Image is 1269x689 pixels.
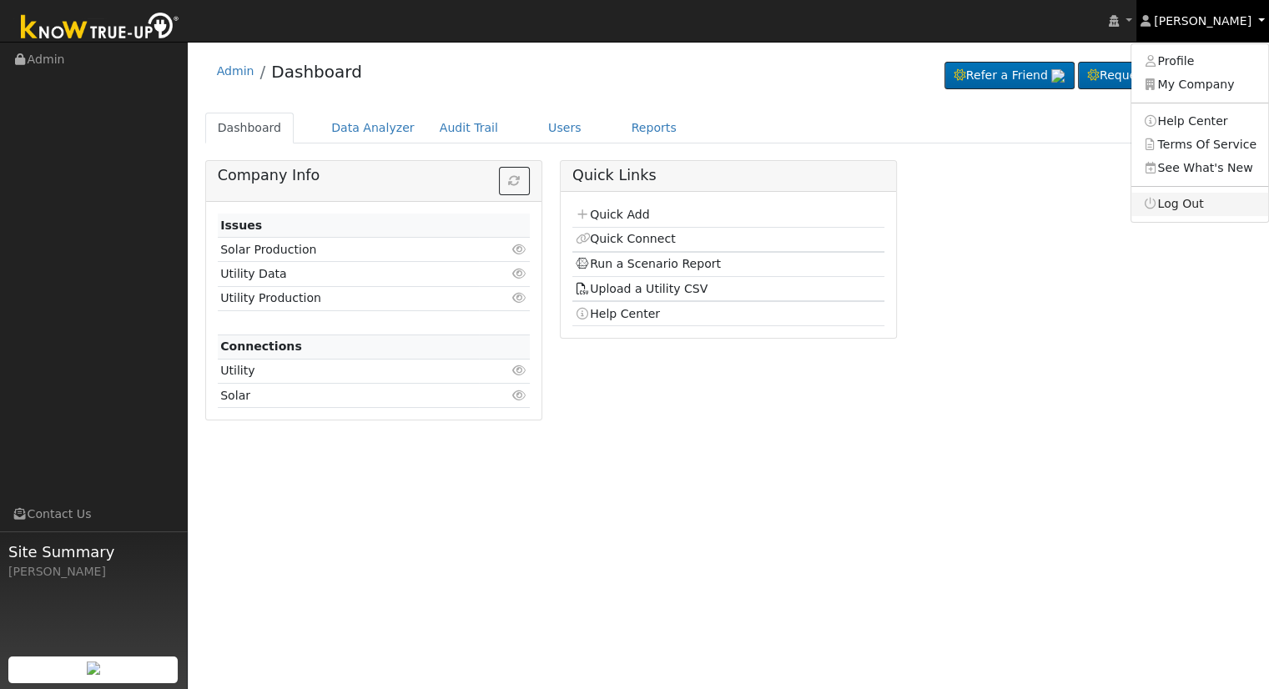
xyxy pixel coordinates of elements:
[1051,69,1065,83] img: retrieve
[87,661,100,675] img: retrieve
[1131,133,1268,156] a: Terms Of Service
[1154,14,1251,28] span: [PERSON_NAME]
[575,208,649,221] a: Quick Add
[218,286,480,310] td: Utility Production
[218,238,480,262] td: Solar Production
[536,113,594,143] a: Users
[575,232,675,245] a: Quick Connect
[512,390,527,401] i: Click to view
[575,282,708,295] a: Upload a Utility CSV
[512,244,527,255] i: Click to view
[572,167,884,184] h5: Quick Links
[13,9,188,47] img: Know True-Up
[220,219,262,232] strong: Issues
[319,113,427,143] a: Data Analyzer
[218,359,480,383] td: Utility
[1131,73,1268,97] a: My Company
[1078,62,1240,90] a: Request a Cleaning
[944,62,1075,90] a: Refer a Friend
[1131,193,1268,216] a: Log Out
[218,262,480,286] td: Utility Data
[1131,50,1268,73] a: Profile
[8,563,179,581] div: [PERSON_NAME]
[205,113,295,143] a: Dashboard
[512,365,527,376] i: Click to view
[8,541,179,563] span: Site Summary
[619,113,689,143] a: Reports
[218,167,530,184] h5: Company Info
[427,113,511,143] a: Audit Trail
[575,257,721,270] a: Run a Scenario Report
[218,384,480,408] td: Solar
[1131,156,1268,179] a: See What's New
[1131,109,1268,133] a: Help Center
[271,62,362,82] a: Dashboard
[512,268,527,279] i: Click to view
[220,339,302,353] strong: Connections
[575,307,660,320] a: Help Center
[512,292,527,304] i: Click to view
[217,64,254,78] a: Admin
